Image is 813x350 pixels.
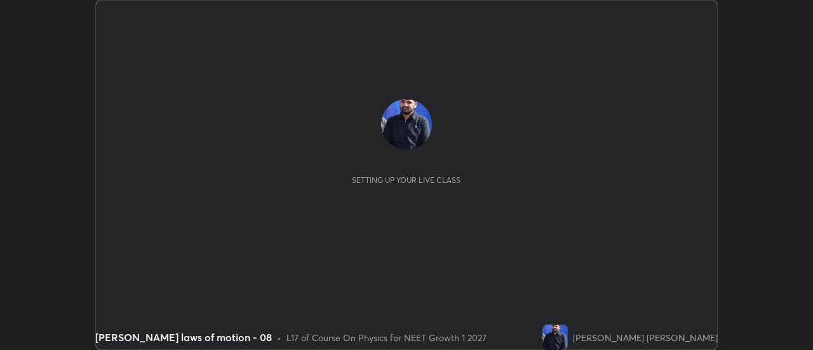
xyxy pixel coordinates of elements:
div: • [277,331,281,344]
img: f34a0ffe40ef4429b3e21018fb94e939.jpg [542,325,568,350]
img: f34a0ffe40ef4429b3e21018fb94e939.jpg [381,99,432,150]
div: L17 of Course On Physics for NEET Growth 1 2027 [286,331,487,344]
div: [PERSON_NAME] [PERSON_NAME] [573,331,718,344]
div: [PERSON_NAME] laws of motion - 08 [95,330,272,345]
div: Setting up your live class [352,175,460,185]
